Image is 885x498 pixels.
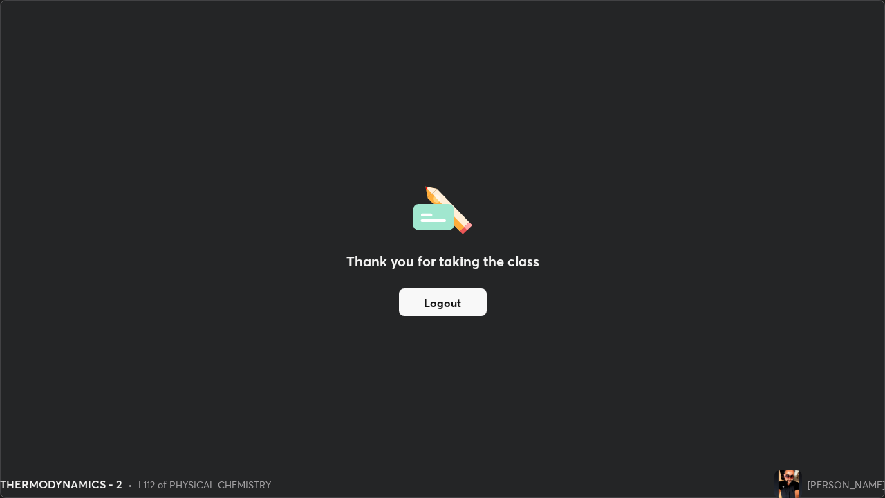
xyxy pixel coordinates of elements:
div: L112 of PHYSICAL CHEMISTRY [138,477,271,492]
button: Logout [399,288,487,316]
h2: Thank you for taking the class [346,251,539,272]
img: offlineFeedback.1438e8b3.svg [413,182,472,234]
img: a6f06f74d53c4e1491076524e4aaf9a8.jpg [774,470,802,498]
div: [PERSON_NAME] [808,477,885,492]
div: • [128,477,133,492]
